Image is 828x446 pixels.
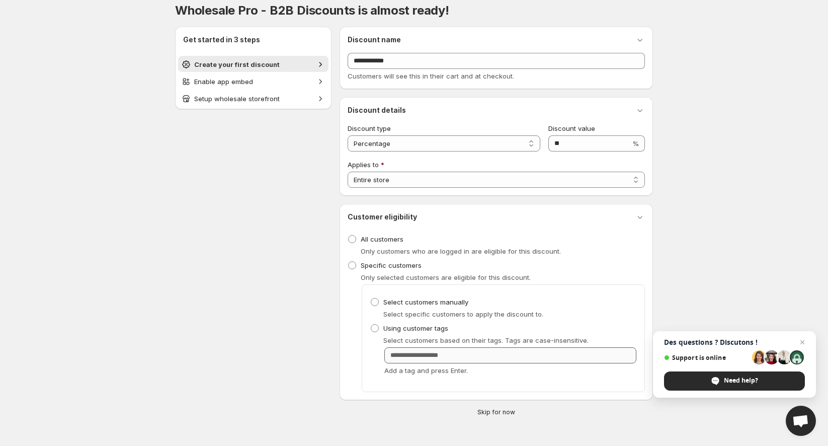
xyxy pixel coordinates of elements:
[361,235,403,243] span: All customers
[383,324,448,332] span: Using customer tags
[336,406,657,418] button: Skip for now
[383,298,468,306] span: Select customers manually
[724,376,758,385] span: Need help?
[664,354,749,361] span: Support is online
[548,124,595,132] span: Discount value
[348,72,514,80] span: Customers will see this in their cart and at checkout.
[786,406,816,436] div: Open chat
[348,161,379,169] span: Applies to
[664,371,805,391] div: Need help?
[348,35,401,45] h3: Discount name
[348,105,406,115] h3: Discount details
[361,261,422,269] span: Specific customers
[194,78,253,86] span: Enable app embed
[477,408,515,416] span: Skip for now
[383,310,543,318] span: Select specific customers to apply the discount to.
[384,366,468,375] span: Add a tag and press Enter.
[664,338,805,346] span: Des questions ? Discutons !
[348,212,417,222] h3: Customer eligibility
[194,60,280,68] span: Create your first discount
[348,124,391,132] span: Discount type
[796,336,808,348] span: Close chat
[361,247,561,255] span: Only customers who are logged in are eligible for this discount.
[183,35,323,45] h2: Get started in 3 steps
[383,336,589,344] span: Select customers based on their tags. Tags are case-insensitive.
[361,273,531,281] span: Only selected customers are eligible for this discount.
[194,95,280,103] span: Setup wholesale storefront
[175,3,653,19] h1: Wholesale Pro - B2B Discounts is almost ready!
[632,139,639,147] span: %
